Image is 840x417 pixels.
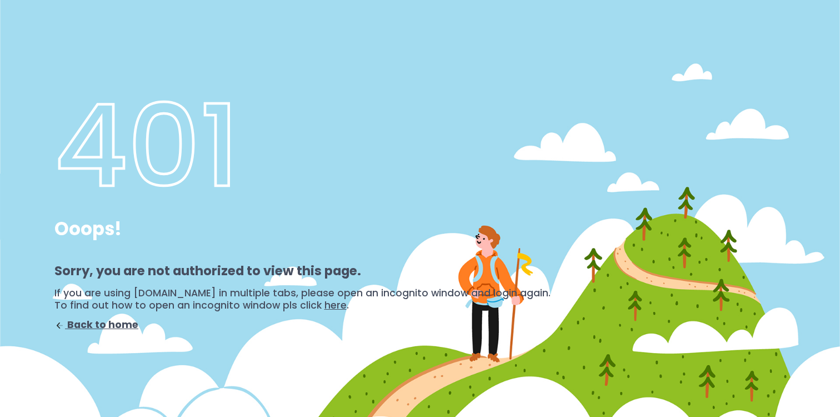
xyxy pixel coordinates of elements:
[54,287,551,312] p: If you are using [DOMAIN_NAME] in multiple tabs, please open an incognito window and login again....
[54,78,551,215] h1: 401
[54,318,139,331] a: Back to home
[54,261,551,280] p: Sorry, you are not authorized to view this page.
[54,218,551,240] p: Ooops!
[324,299,347,312] a: here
